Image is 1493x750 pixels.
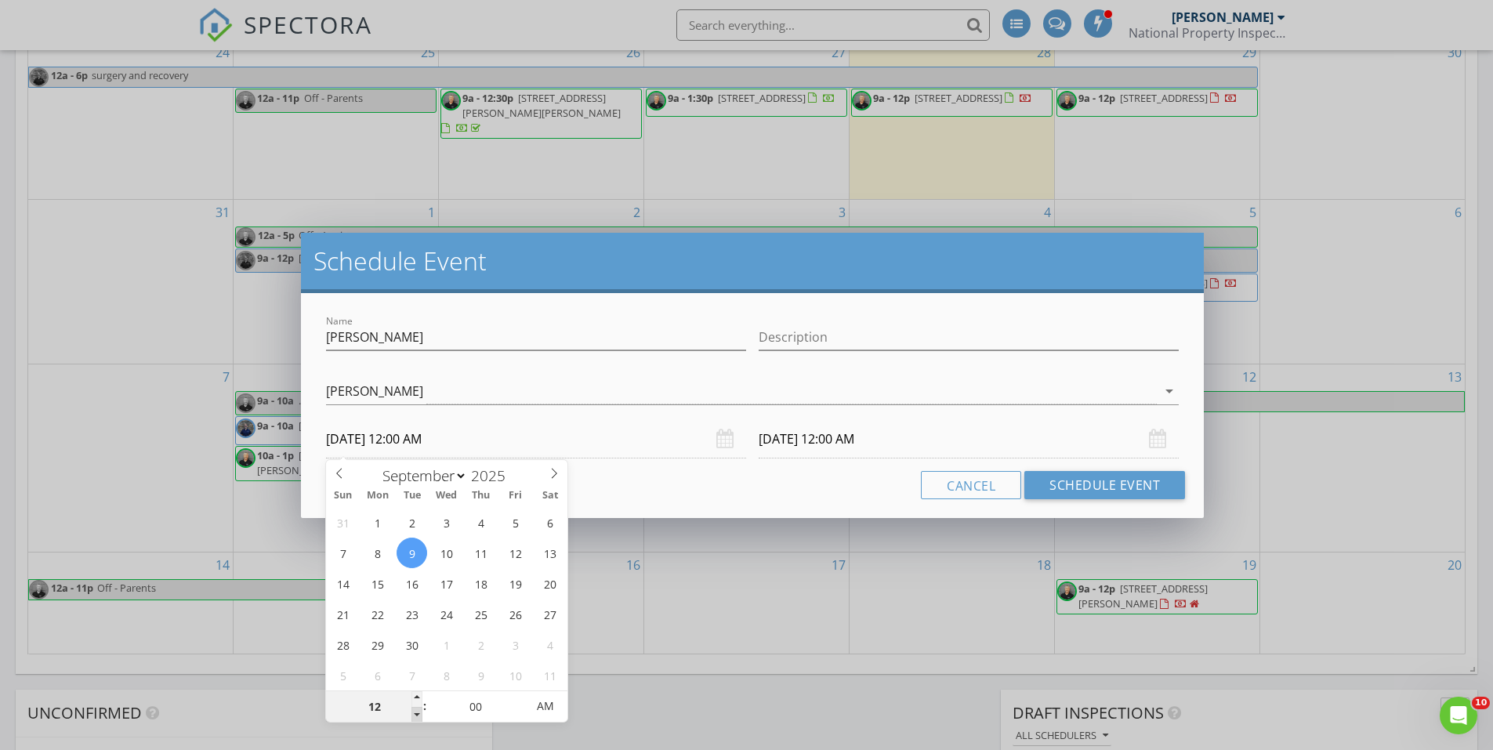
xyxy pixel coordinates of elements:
button: Schedule Event [1024,471,1185,499]
span: : [422,690,427,722]
span: September 9, 2025 [397,538,427,568]
span: October 2, 2025 [466,629,496,660]
input: Year [467,466,519,486]
span: September 8, 2025 [362,538,393,568]
span: September 22, 2025 [362,599,393,629]
span: October 8, 2025 [431,660,462,690]
span: Fri [498,491,533,501]
span: September 7, 2025 [328,538,358,568]
span: Mon [361,491,395,501]
span: October 10, 2025 [500,660,531,690]
span: September 13, 2025 [535,538,565,568]
span: September 23, 2025 [397,599,427,629]
div: [PERSON_NAME] [326,384,423,398]
span: September 25, 2025 [466,599,496,629]
span: October 9, 2025 [466,660,496,690]
span: Tue [395,491,429,501]
span: September 5, 2025 [500,507,531,538]
span: September 21, 2025 [328,599,358,629]
span: October 11, 2025 [535,660,565,690]
span: September 30, 2025 [397,629,427,660]
span: Thu [464,491,498,501]
span: September 6, 2025 [535,507,565,538]
span: September 24, 2025 [431,599,462,629]
span: October 3, 2025 [500,629,531,660]
span: September 4, 2025 [466,507,496,538]
span: September 18, 2025 [466,568,496,599]
span: September 17, 2025 [431,568,462,599]
span: September 20, 2025 [535,568,565,599]
span: Click to toggle [524,690,567,722]
span: September 19, 2025 [500,568,531,599]
span: October 6, 2025 [362,660,393,690]
input: Select date [326,420,746,458]
h2: Schedule Event [313,245,1191,277]
span: September 15, 2025 [362,568,393,599]
span: September 10, 2025 [431,538,462,568]
span: Sat [533,491,567,501]
i: arrow_drop_down [1160,382,1179,400]
span: September 29, 2025 [362,629,393,660]
span: September 11, 2025 [466,538,496,568]
span: September 1, 2025 [362,507,393,538]
span: October 7, 2025 [397,660,427,690]
span: August 31, 2025 [328,507,358,538]
span: September 28, 2025 [328,629,358,660]
span: Wed [429,491,464,501]
span: September 14, 2025 [328,568,358,599]
button: Cancel [921,471,1021,499]
span: September 26, 2025 [500,599,531,629]
span: October 4, 2025 [535,629,565,660]
input: Select date [759,420,1179,458]
span: September 2, 2025 [397,507,427,538]
span: 10 [1472,697,1490,709]
span: September 12, 2025 [500,538,531,568]
span: September 27, 2025 [535,599,565,629]
span: September 16, 2025 [397,568,427,599]
span: October 1, 2025 [431,629,462,660]
span: October 5, 2025 [328,660,358,690]
iframe: Intercom live chat [1440,697,1477,734]
span: Sun [326,491,361,501]
span: September 3, 2025 [431,507,462,538]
